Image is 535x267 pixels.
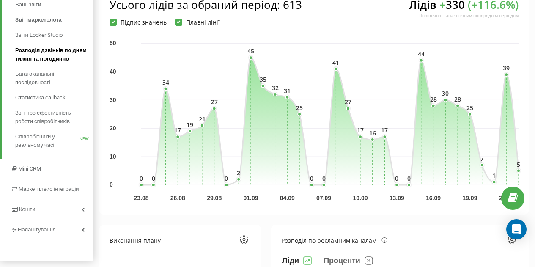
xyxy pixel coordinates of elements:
text: 13.09 [390,195,404,201]
text: 0 [110,181,113,188]
text: 5 [517,160,520,168]
a: Звіт маркетолога [15,12,93,28]
label: Підпис значень [110,19,167,26]
text: 2 [237,169,240,177]
text: 0 [310,174,313,182]
text: 45 [247,47,254,55]
text: 39 [503,64,510,72]
span: Звіти Looker Studio [15,31,63,39]
text: 0 [225,174,228,182]
text: 0 [407,174,411,182]
text: 0 [152,174,155,182]
text: 04.09 [280,195,295,201]
text: 25 [296,104,303,112]
text: 26.08 [170,195,185,201]
text: 19.09 [462,195,477,201]
div: Розподіл по рекламним каналам [281,236,387,245]
text: 17 [174,126,181,134]
div: Виконання плану [110,236,161,245]
a: Статистика callback [15,90,93,105]
text: 17 [357,126,364,134]
text: 21 [199,115,206,123]
span: Співробітники у реальному часі [15,132,80,149]
span: Налаштування [18,226,56,233]
text: 07.09 [316,195,331,201]
text: 44 [418,50,425,58]
label: Плавні лінії [175,19,220,26]
text: 30 [110,96,116,103]
div: Open Intercom Messenger [506,219,527,239]
text: 35 [260,75,266,83]
text: 40 [110,68,116,75]
span: Звіт маркетолога [15,16,62,24]
text: 10 [110,153,116,160]
text: 25 [466,104,473,112]
span: Розподіл дзвінків по дням тижня та погодинно [15,46,89,63]
text: 20 [110,125,116,132]
span: Статистика callback [15,94,66,102]
text: 1 [492,171,496,179]
text: 23.08 [134,195,148,201]
text: 30 [442,89,449,97]
text: 0 [395,174,398,182]
a: Багатоканальні послідовності [15,66,93,90]
text: 19 [187,121,193,129]
span: Ваші звіти [15,0,41,9]
a: Звіти Looker Studio [15,28,93,43]
text: 22.09 [499,195,514,201]
text: 0 [322,174,326,182]
text: 16 [369,129,376,137]
text: 34 [162,78,169,86]
text: 10.09 [353,195,368,201]
div: Порівняно з аналогічним попереднім періодом [409,12,519,18]
span: Багатоканальні послідовності [15,70,89,87]
text: 17 [381,126,388,134]
span: Кошти [19,206,35,212]
span: Маркетплейс інтеграцій [19,186,79,192]
a: Співробітники у реальному часіNEW [15,129,93,153]
span: Mini CRM [18,165,41,172]
text: 29.08 [207,195,222,201]
a: Звіт про ефективність роботи співробітників [15,105,93,129]
text: 28 [454,95,461,103]
span: Звіт про ефективність роботи співробітників [15,109,89,126]
a: Розподіл дзвінків по дням тижня та погодинно [15,43,93,66]
text: 28 [430,95,437,103]
text: 0 [140,174,143,182]
text: 32 [272,84,279,92]
text: 01.09 [243,195,258,201]
text: 16.09 [426,195,441,201]
text: 50 [110,40,116,47]
text: 41 [332,58,339,66]
text: 27 [345,98,351,106]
